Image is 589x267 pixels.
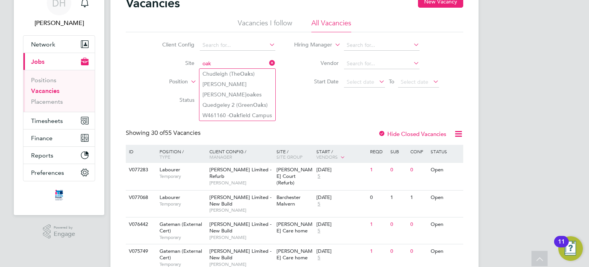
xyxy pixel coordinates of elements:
span: Labourer [160,194,180,201]
li: Chudleigh (The s) [199,69,275,79]
li: W461160 - field Campus [199,110,275,121]
div: 0 [368,191,388,205]
span: [PERSON_NAME] Limited - New Build [209,221,271,234]
span: 55 Vacancies [151,129,201,137]
li: [PERSON_NAME] [199,79,275,89]
div: 0 [388,217,408,232]
div: 1 [388,191,408,205]
span: 5 [316,201,321,207]
a: Powered byEngage [43,224,76,239]
label: Position [144,78,188,86]
span: [PERSON_NAME] [209,234,273,240]
span: Temporary [160,173,206,179]
li: [PERSON_NAME] es [199,90,275,100]
div: 1 [408,191,428,205]
button: Finance [23,129,95,146]
span: [PERSON_NAME] Limited - Refurb [209,166,271,179]
input: Search for... [344,40,420,51]
b: Oak [229,112,240,119]
label: Site [150,60,194,66]
span: Network [31,41,55,48]
div: Position / [154,145,207,163]
b: oak [247,91,256,98]
div: Open [429,163,462,177]
li: Quedgeley 2 (Green s) [199,100,275,110]
input: Search for... [344,58,420,69]
div: Site / [275,145,315,163]
button: Open Resource Center, 11 new notifications [558,236,583,261]
div: 1 [368,244,388,259]
div: V077068 [127,191,154,205]
div: Open [429,217,462,232]
a: Vacancies [31,87,59,95]
span: 30 of [151,129,165,137]
button: Jobs [23,53,95,70]
span: [PERSON_NAME] Limited - New Build [209,194,271,207]
span: [PERSON_NAME] [209,180,273,186]
div: 0 [408,163,428,177]
button: Network [23,36,95,53]
div: 1 [368,217,388,232]
div: [DATE] [316,194,366,201]
div: Client Config / [207,145,275,163]
span: Jobs [31,58,44,65]
span: Site Group [276,154,303,160]
a: Go to home page [23,189,95,201]
span: [PERSON_NAME] Limited - New Build [209,248,271,261]
div: [DATE] [316,248,366,255]
span: To [387,76,397,86]
div: 1 [368,163,388,177]
a: Positions [31,76,56,84]
span: Labourer [160,166,180,173]
span: Barchester Malvern [276,194,301,207]
div: Open [429,191,462,205]
span: Type [160,154,170,160]
div: Reqd [368,145,388,158]
button: Reports [23,147,95,164]
a: Placements [31,98,63,105]
div: V076442 [127,217,154,232]
input: Search for... [200,40,275,51]
span: Select date [347,78,374,85]
span: Select date [401,78,428,85]
span: Reports [31,152,53,159]
button: Timesheets [23,112,95,129]
div: 0 [388,163,408,177]
span: Finance [31,134,53,142]
div: Start / [314,145,368,164]
div: Open [429,244,462,259]
div: ID [127,145,154,158]
b: Oak [253,102,264,108]
div: Sub [388,145,408,158]
div: 0 [388,244,408,259]
span: [PERSON_NAME] [209,207,273,213]
div: V077283 [127,163,154,177]
div: [DATE] [316,167,366,173]
div: Jobs [23,70,95,112]
label: Hiring Manager [288,41,332,49]
span: Temporary [160,201,206,207]
span: 5 [316,228,321,234]
span: Timesheets [31,117,63,124]
span: Temporary [160,234,206,240]
span: [PERSON_NAME] Court (Refurb) [276,166,313,186]
div: Conf [408,145,428,158]
span: [PERSON_NAME] Care home [276,221,313,234]
span: Manager [209,154,232,160]
div: 11 [558,242,565,252]
div: 0 [408,244,428,259]
li: Vacancies I follow [238,18,292,32]
div: V075749 [127,244,154,259]
div: Status [429,145,462,158]
label: Start Date [294,78,339,85]
input: Search for... [200,58,275,69]
label: Hide Closed Vacancies [378,130,446,138]
div: 0 [408,217,428,232]
b: Oak [240,71,251,77]
span: [PERSON_NAME] Care home [276,248,313,261]
img: itsconstruction-logo-retina.png [54,189,64,201]
span: Gateman (External Cert) [160,248,202,261]
label: Client Config [150,41,194,48]
span: Powered by [54,224,75,231]
button: Preferences [23,164,95,181]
